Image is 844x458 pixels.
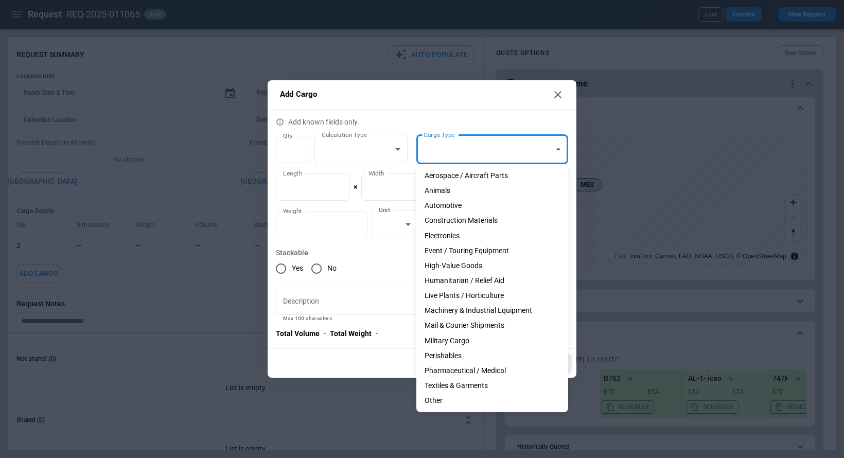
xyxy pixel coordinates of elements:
li: Perishables [416,348,568,363]
li: Animals [416,183,568,198]
li: Event / Touring Equipment [416,243,568,258]
li: Electronics [416,228,568,243]
li: Textiles & Garments [416,378,568,393]
li: Machinery & Industrial Equipment [416,303,568,318]
li: Humanitarian / Relief Aid [416,273,568,288]
li: Other [416,393,568,408]
li: Military Cargo [416,333,568,348]
li: Live Plants / Horticulture [416,288,568,303]
li: Aerospace / Aircraft Parts [416,168,568,183]
li: Mail & Courier Shipments [416,318,568,333]
li: Construction Materials [416,213,568,228]
li: Pharmaceutical / Medical [416,363,568,378]
li: Automotive [416,198,568,213]
li: High-Value Goods [416,258,568,273]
